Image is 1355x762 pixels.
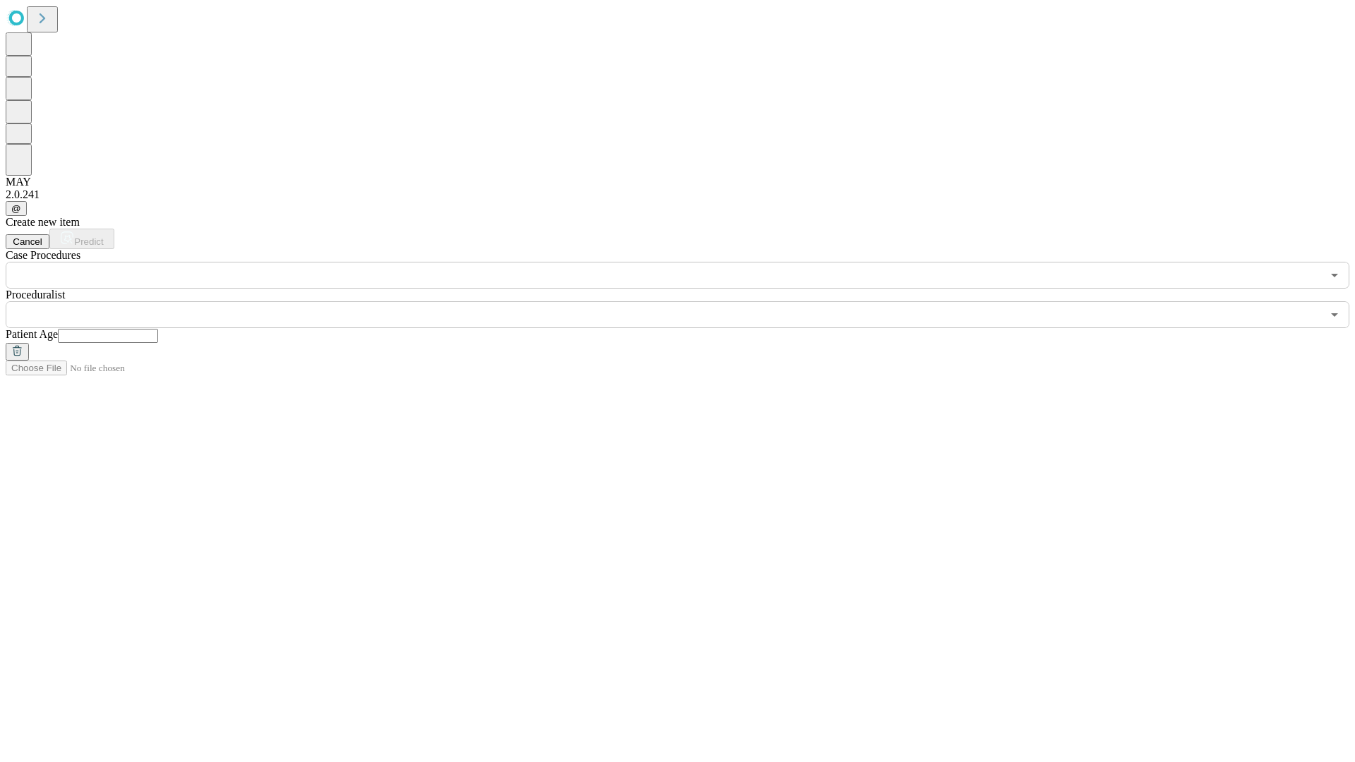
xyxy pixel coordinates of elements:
[13,236,42,247] span: Cancel
[6,201,27,216] button: @
[6,289,65,301] span: Proceduralist
[74,236,103,247] span: Predict
[6,176,1349,188] div: MAY
[6,216,80,228] span: Create new item
[6,249,80,261] span: Scheduled Procedure
[6,234,49,249] button: Cancel
[1325,265,1344,285] button: Open
[6,328,58,340] span: Patient Age
[6,188,1349,201] div: 2.0.241
[11,203,21,214] span: @
[1325,305,1344,325] button: Open
[49,229,114,249] button: Predict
